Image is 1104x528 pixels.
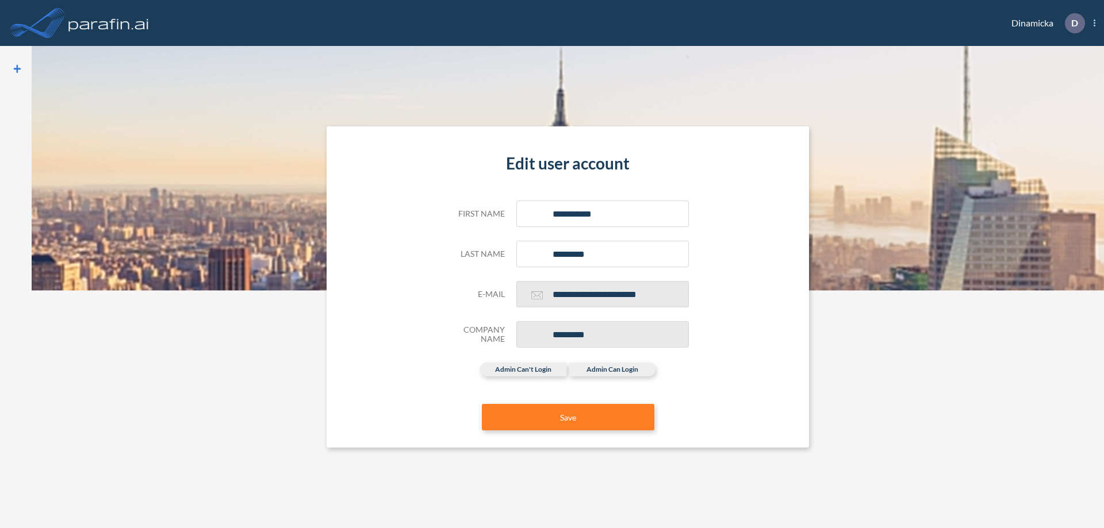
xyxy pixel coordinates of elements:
label: admin can login [569,363,655,376]
h5: Last name [447,249,505,259]
h5: E-mail [447,290,505,299]
p: D [1071,18,1078,28]
h5: First name [447,209,505,219]
img: logo [66,11,151,34]
h5: Company Name [447,325,505,345]
div: Dinamicka [994,13,1095,33]
h4: Edit user account [447,154,689,174]
label: admin can't login [480,363,566,376]
button: Save [482,404,654,430]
